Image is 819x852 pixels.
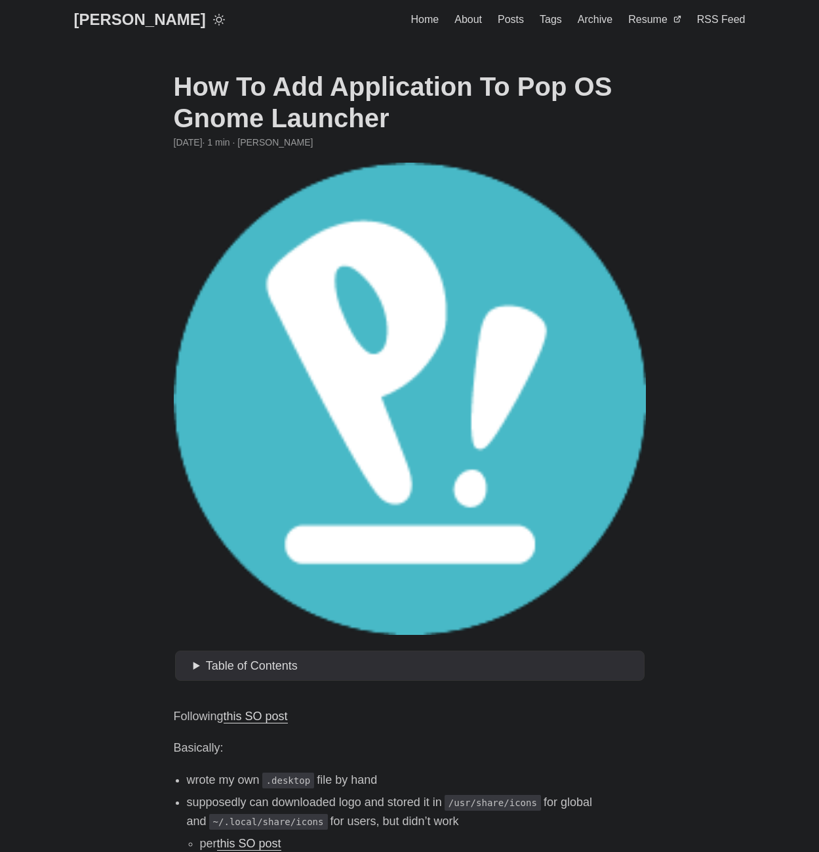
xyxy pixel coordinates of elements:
span: 2021-07-18 16:01:12 -0400 -0400 [174,135,203,150]
code: /usr/share/icons [445,795,541,811]
span: Archive [578,14,612,25]
li: wrote my own file by hand [187,771,646,790]
h1: How To Add Application To Pop OS Gnome Launcher [174,71,646,134]
span: Posts [498,14,524,25]
p: Basically: [174,739,646,758]
span: Tags [540,14,562,25]
span: RSS Feed [697,14,746,25]
div: · 1 min · [PERSON_NAME] [174,135,646,150]
a: this SO post [224,710,288,723]
span: About [454,14,482,25]
code: .desktop [262,773,315,788]
a: this SO post [217,837,281,850]
p: Following [174,707,646,726]
span: Resume [628,14,668,25]
span: Home [411,14,439,25]
summary: Table of Contents [193,657,639,676]
code: ~/.local/share/icons [209,814,328,830]
span: Table of Contents [206,659,298,672]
